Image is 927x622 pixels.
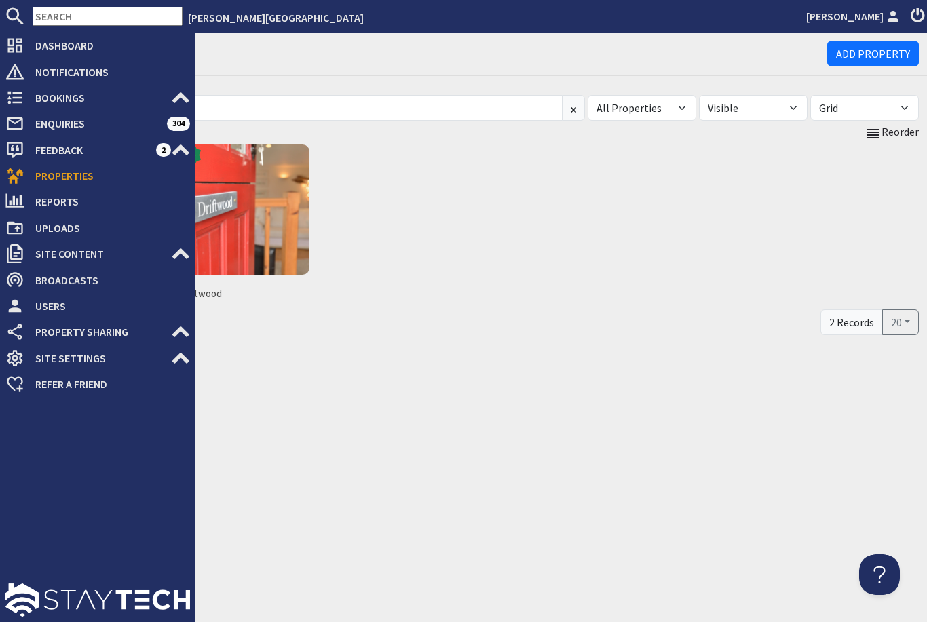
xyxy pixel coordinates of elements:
[179,144,309,275] img: Driftwood's icon
[24,35,190,56] span: Dashboard
[820,309,883,335] div: 2 Records
[5,139,190,161] a: Feedback 2
[865,123,919,141] a: Reorder
[33,7,183,26] input: SEARCH
[24,347,171,369] span: Site Settings
[5,217,190,239] a: Uploads
[827,41,919,66] a: Add Property
[5,373,190,395] a: Refer a Friend
[859,554,900,595] iframe: Toggle Customer Support
[5,295,190,317] a: Users
[5,321,190,343] a: Property Sharing
[24,321,171,343] span: Property Sharing
[24,295,190,317] span: Users
[5,165,190,187] a: Properties
[41,95,563,121] input: Search...
[24,191,190,212] span: Reports
[5,269,190,291] a: Broadcasts
[188,11,364,24] a: [PERSON_NAME][GEOGRAPHIC_DATA]
[24,139,156,161] span: Feedback
[5,87,190,109] a: Bookings
[176,142,312,307] a: Driftwood's icon9.5Driftwood
[5,61,190,83] a: Notifications
[5,583,190,617] img: staytech_l_w-4e588a39d9fa60e82540d7cfac8cfe4b7147e857d3e8dbdfbd41c59d52db0ec4.svg
[24,61,190,83] span: Notifications
[24,269,190,291] span: Broadcasts
[24,113,167,134] span: Enquiries
[5,35,190,56] a: Dashboard
[5,113,190,134] a: Enquiries 304
[24,87,171,109] span: Bookings
[24,217,190,239] span: Uploads
[24,373,190,395] span: Refer a Friend
[24,243,171,265] span: Site Content
[5,191,190,212] a: Reports
[156,143,171,157] span: 2
[806,8,903,24] a: [PERSON_NAME]
[179,286,309,302] span: Driftwood
[5,243,190,265] a: Site Content
[24,165,190,187] span: Properties
[882,309,919,335] button: 20
[167,117,190,130] span: 304
[5,347,190,369] a: Site Settings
